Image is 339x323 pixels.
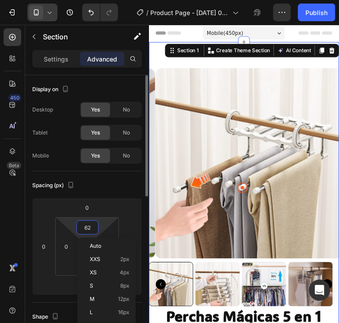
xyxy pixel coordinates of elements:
div: Desktop [32,106,53,114]
span: L [90,309,93,315]
span: Yes [91,106,100,114]
span: No [123,129,130,137]
span: 16px [118,309,130,315]
span: 4px [120,269,130,276]
span: M [90,296,95,302]
span: Product Page - [DATE] 09:21:05 [150,8,229,17]
div: Beta [7,162,21,169]
button: AI Content [133,22,171,32]
p: Section [43,31,115,42]
div: Mobile [32,152,49,160]
span: XXS [90,256,100,262]
div: Shape [32,311,61,323]
p: Settings [44,54,69,64]
div: 450 [8,94,21,101]
input: 62px [79,221,96,234]
p: Create Theme Section [70,23,127,31]
div: Spacing (px) [32,180,76,192]
span: 2px [120,256,130,262]
span: No [123,152,130,160]
span: S [90,283,93,289]
span: No [123,106,130,114]
input: 0px [60,240,73,253]
p: Advanced [87,54,117,64]
div: Section 1 [28,23,54,31]
span: Yes [91,152,100,160]
span: Yes [91,129,100,137]
div: Display on [32,84,71,96]
input: 0 [37,240,50,253]
button: Carousel Next Arrow [181,266,192,277]
input: 0 [78,201,96,214]
span: XS [90,269,97,276]
span: 8px [120,283,130,289]
span: 12px [118,296,130,302]
iframe: Design area [149,25,339,323]
div: Undo/Redo [82,4,118,21]
div: Tablet [32,129,48,137]
div: Open Intercom Messenger [309,280,330,301]
div: Publish [305,8,328,17]
span: Auto [90,243,101,249]
span: / [146,8,149,17]
button: Publish [298,4,335,21]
